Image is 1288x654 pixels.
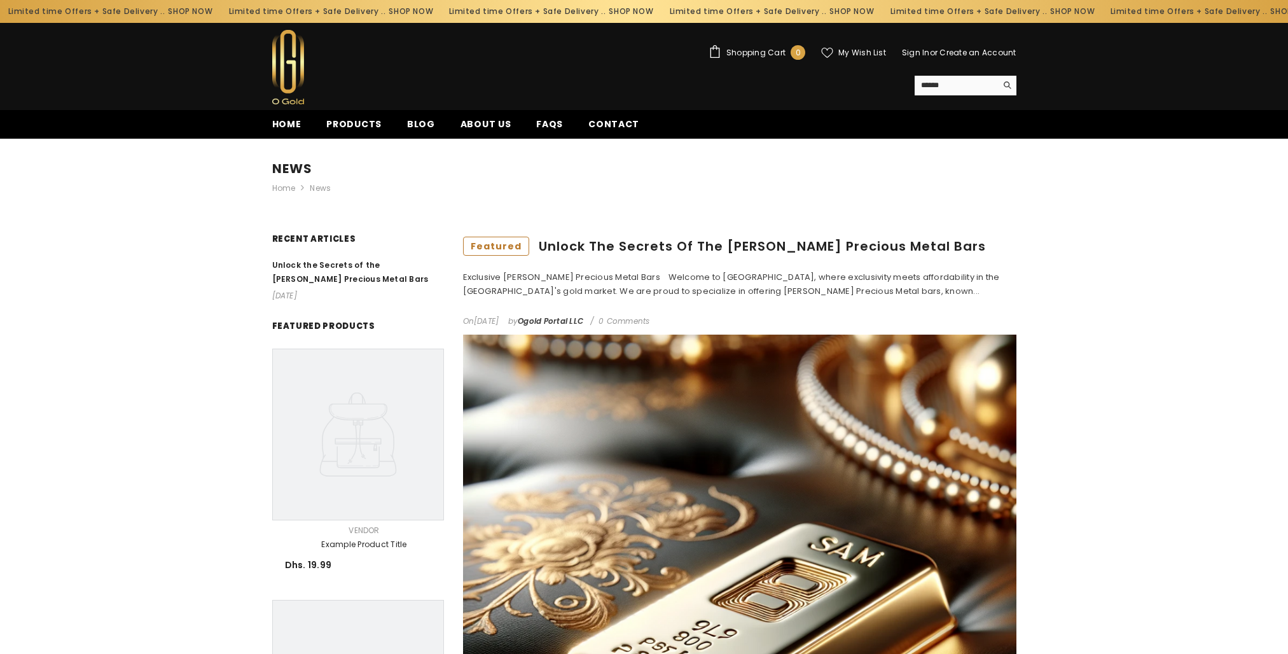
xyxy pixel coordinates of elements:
[536,118,563,130] span: FAQs
[518,316,583,326] span: Ogold Portal LLC
[205,1,426,22] div: Limited time Offers + Safe Delivery ..
[272,316,444,342] h2: Featured Products
[646,1,867,22] div: Limited time Offers + Safe Delivery ..
[272,232,444,255] h2: RECENT ARTICLES
[272,30,304,104] img: Ogold Shop
[814,4,859,18] a: SHOP NOW
[463,270,1016,298] div: Exclusive [PERSON_NAME] Precious Metal Bars Welcome to [GEOGRAPHIC_DATA], where exclusivity meets...
[285,538,444,552] a: Example product title
[939,47,1016,58] a: Create an Account
[463,237,1016,256] a: featuredUnlock the Secrets of the [PERSON_NAME] Precious Metal Bars
[272,139,1016,181] h1: News
[709,45,805,60] a: Shopping Cart
[285,559,332,571] span: Dhs. 19.99
[272,289,444,303] p: [DATE]
[523,117,576,139] a: FAQs
[460,118,511,130] span: About us
[272,118,301,130] span: Home
[260,117,314,139] a: Home
[285,524,444,538] div: Vendor
[588,118,639,130] span: Contact
[593,4,638,18] a: SHOP NOW
[474,316,499,326] time: [DATE]
[508,316,583,326] span: by
[373,4,418,18] a: SHOP NOW
[726,49,786,57] span: Shopping Cart
[463,316,499,326] span: On
[915,76,1016,95] summary: Search
[448,117,524,139] a: About us
[272,181,1016,237] nav: breadcrumbs
[310,181,331,195] span: News
[153,4,197,18] a: SHOP NOW
[394,117,448,139] a: Blog
[930,47,938,58] span: or
[821,47,886,59] a: My Wish List
[1035,4,1079,18] a: SHOP NOW
[272,181,296,195] a: Home
[902,47,930,58] a: Sign In
[407,118,435,130] span: Blog
[592,316,649,326] span: 0 Comments
[796,46,801,60] span: 0
[314,117,394,139] a: Products
[866,1,1087,22] div: Limited time Offers + Safe Delivery ..
[272,260,429,284] span: Unlock the Secrets of the [PERSON_NAME] Precious Metal Bars
[426,1,646,22] div: Limited time Offers + Safe Delivery ..
[576,117,652,139] a: Contact
[838,49,886,57] span: My Wish List
[272,258,444,286] a: link
[326,118,382,130] span: Products
[463,237,529,256] span: featured
[997,76,1016,95] button: Search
